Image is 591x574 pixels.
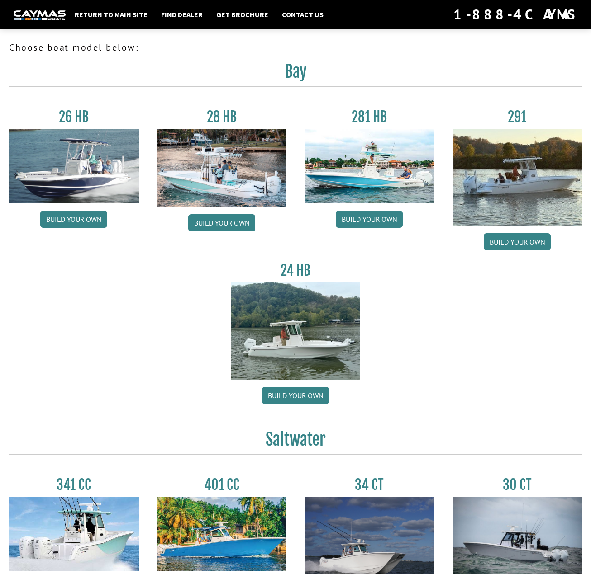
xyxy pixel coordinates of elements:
h2: Bay [9,61,582,87]
h3: 34 CT [305,476,434,493]
a: Build your own [262,387,329,404]
a: Build your own [188,214,255,231]
h3: 30 CT [453,476,582,493]
a: Get Brochure [212,9,273,20]
img: 24_HB_thumbnail.jpg [231,282,361,380]
img: white-logo-c9c8dbefe5ff5ceceb0f0178aa75bf4bb51f6bca0971e226c86eb53dfe498488.png [14,10,66,20]
p: Choose boat model below: [9,41,582,54]
div: 1-888-4CAYMAS [453,5,577,24]
h3: 24 HB [231,262,361,279]
h3: 26 HB [9,108,139,125]
a: Build your own [40,211,107,228]
img: 28_hb_thumbnail_for_caymas_connect.jpg [157,129,287,207]
img: 291_Thumbnail.jpg [453,129,582,226]
a: Build your own [336,211,403,228]
h3: 401 CC [157,476,287,493]
img: 28-hb-twin.jpg [305,129,434,203]
h3: 341 CC [9,476,139,493]
h3: 28 HB [157,108,287,125]
a: Return to main site [70,9,152,20]
a: Build your own [484,233,551,250]
img: 401CC_thumb.pg.jpg [157,497,287,571]
a: Find Dealer [157,9,207,20]
h3: 291 [453,108,582,125]
h2: Saltwater [9,429,582,455]
a: Contact Us [277,9,328,20]
h3: 281 HB [305,108,434,125]
img: 341CC-thumbjpg.jpg [9,497,139,571]
img: 26_new_photo_resized.jpg [9,129,139,203]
